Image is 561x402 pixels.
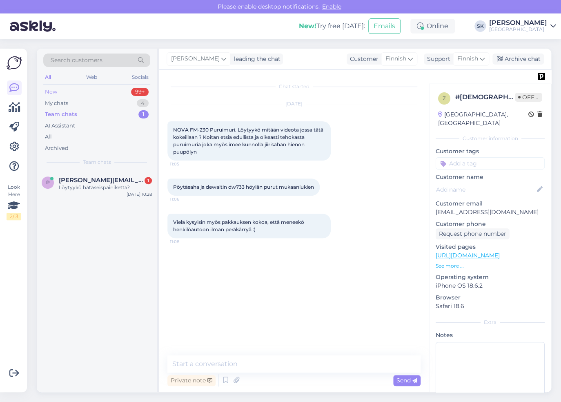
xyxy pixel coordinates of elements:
[171,54,220,63] span: [PERSON_NAME]
[436,331,545,339] p: Notes
[457,54,478,63] span: Finnish
[436,252,500,259] a: [URL][DOMAIN_NAME]
[489,20,556,33] a: [PERSON_NAME][GEOGRAPHIC_DATA]
[59,184,152,191] div: Löytyykö hätäseispainiketta?
[130,72,150,83] div: Socials
[436,185,535,194] input: Add name
[7,183,21,220] div: Look Here
[137,99,149,107] div: 4
[299,21,365,31] div: Try free [DATE]:
[474,20,486,32] div: SK
[436,208,545,217] p: [EMAIL_ADDRESS][DOMAIN_NAME]
[231,55,280,63] div: leading the chat
[85,72,99,83] div: Web
[436,302,545,310] p: Safari 18.6
[436,135,545,142] div: Customer information
[492,54,544,65] div: Archive chat
[45,122,75,130] div: AI Assistant
[320,3,344,10] span: Enable
[489,20,547,26] div: [PERSON_NAME]
[45,88,57,96] div: New
[45,133,52,141] div: All
[45,144,69,152] div: Archived
[138,110,149,118] div: 1
[538,73,545,80] img: pd
[173,184,314,190] span: Pöytäsaha ja dewaltin dw733 höylän purut mukaanlukien
[167,375,216,386] div: Private note
[443,95,446,101] span: z
[436,220,545,228] p: Customer phone
[368,18,401,34] button: Emails
[43,72,53,83] div: All
[299,22,316,30] b: New!
[436,147,545,156] p: Customer tags
[167,83,421,90] div: Chat started
[347,55,378,63] div: Customer
[167,100,421,107] div: [DATE]
[131,88,149,96] div: 99+
[436,243,545,251] p: Visited pages
[410,19,455,33] div: Online
[83,159,111,166] span: Team chats
[7,213,21,220] div: 2 / 3
[438,110,528,127] div: [GEOGRAPHIC_DATA], [GEOGRAPHIC_DATA]
[436,157,545,170] input: Add a tag
[436,281,545,290] p: iPhone OS 18.6.2
[436,173,545,181] p: Customer name
[436,293,545,302] p: Browser
[436,262,545,270] p: See more ...
[45,99,68,107] div: My chats
[7,55,22,71] img: Askly Logo
[51,56,102,65] span: Search customers
[396,377,417,384] span: Send
[436,228,510,239] div: Request phone number
[173,127,325,155] span: NOVA FM-230 Puruimuri. Löytyykö mitään videota jossa tätä kokeillaan ? Koitan etsiä edullista ja ...
[489,26,547,33] div: [GEOGRAPHIC_DATA]
[170,196,200,202] span: 11:06
[515,93,542,102] span: Offline
[59,176,144,184] span: peter.kohler@sensofusion.com
[170,161,200,167] span: 11:05
[455,92,515,102] div: # [DEMOGRAPHIC_DATA]
[127,191,152,197] div: [DATE] 10:28
[145,177,152,184] div: 1
[45,110,77,118] div: Team chats
[424,55,450,63] div: Support
[436,199,545,208] p: Customer email
[436,273,545,281] p: Operating system
[46,179,50,185] span: p
[173,219,305,232] span: Vielä kysyisin myös pakkauksen kokoa, että meneekö henkilöautoon ilman peräkärryä :)
[170,239,200,245] span: 11:08
[385,54,406,63] span: Finnish
[436,319,545,326] div: Extra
